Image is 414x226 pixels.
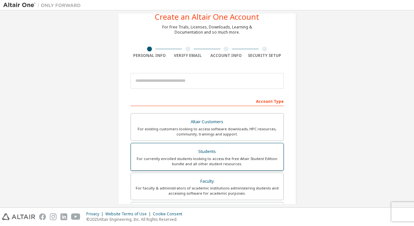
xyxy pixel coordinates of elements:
[3,2,84,8] img: Altair One
[245,53,284,58] div: Security Setup
[39,213,46,220] img: facebook.svg
[86,211,105,217] div: Privacy
[207,53,246,58] div: Account Info
[162,25,252,35] div: For Free Trials, Licenses, Downloads, Learning & Documentation and so much more.
[155,13,259,21] div: Create an Altair One Account
[135,156,280,167] div: For currently enrolled students looking to access the free Altair Student Edition bundle and all ...
[105,211,153,217] div: Website Terms of Use
[71,213,80,220] img: youtube.svg
[60,213,67,220] img: linkedin.svg
[131,53,169,58] div: Personal Info
[135,147,280,156] div: Students
[135,186,280,196] div: For faculty & administrators of academic institutions administering students and accessing softwa...
[135,117,280,126] div: Altair Customers
[86,217,186,222] p: © 2025 Altair Engineering, Inc. All Rights Reserved.
[135,177,280,186] div: Faculty
[153,211,186,217] div: Cookie Consent
[131,96,284,106] div: Account Type
[135,126,280,137] div: For existing customers looking to access software downloads, HPC resources, community, trainings ...
[169,53,207,58] div: Verify Email
[2,213,35,220] img: altair_logo.svg
[50,213,57,220] img: instagram.svg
